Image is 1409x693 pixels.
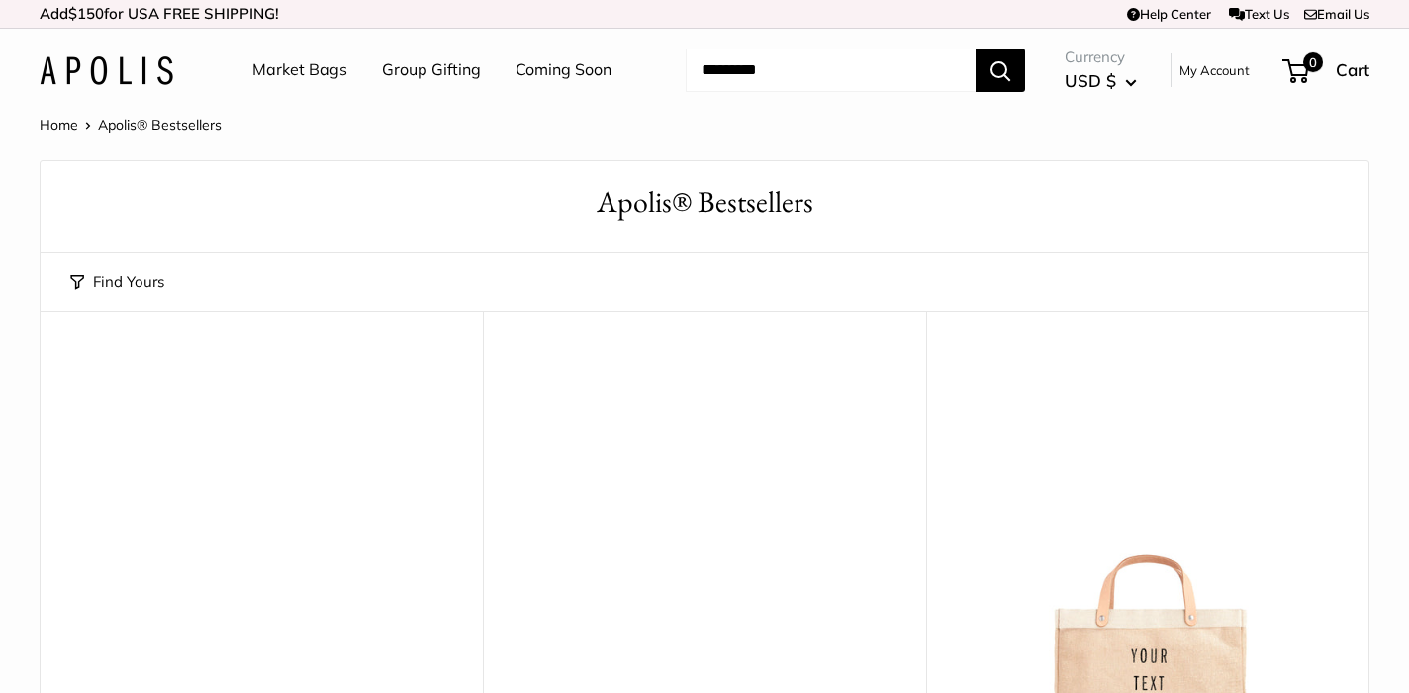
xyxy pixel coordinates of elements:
[516,55,611,85] a: Coming Soon
[98,116,222,134] span: Apolis® Bestsellers
[40,112,222,138] nav: Breadcrumb
[70,268,164,296] button: Find Yours
[382,55,481,85] a: Group Gifting
[68,4,104,23] span: $150
[1179,58,1250,82] a: My Account
[40,56,173,85] img: Apolis
[686,49,976,92] input: Search...
[1065,70,1116,91] span: USD $
[1127,6,1211,22] a: Help Center
[1304,6,1369,22] a: Email Us
[1229,6,1289,22] a: Text Us
[1303,52,1323,72] span: 0
[1065,65,1137,97] button: USD $
[252,55,347,85] a: Market Bags
[70,181,1339,224] h1: Apolis® Bestsellers
[1336,59,1369,80] span: Cart
[40,116,78,134] a: Home
[976,49,1025,92] button: Search
[1284,54,1369,86] a: 0 Cart
[1065,44,1137,71] span: Currency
